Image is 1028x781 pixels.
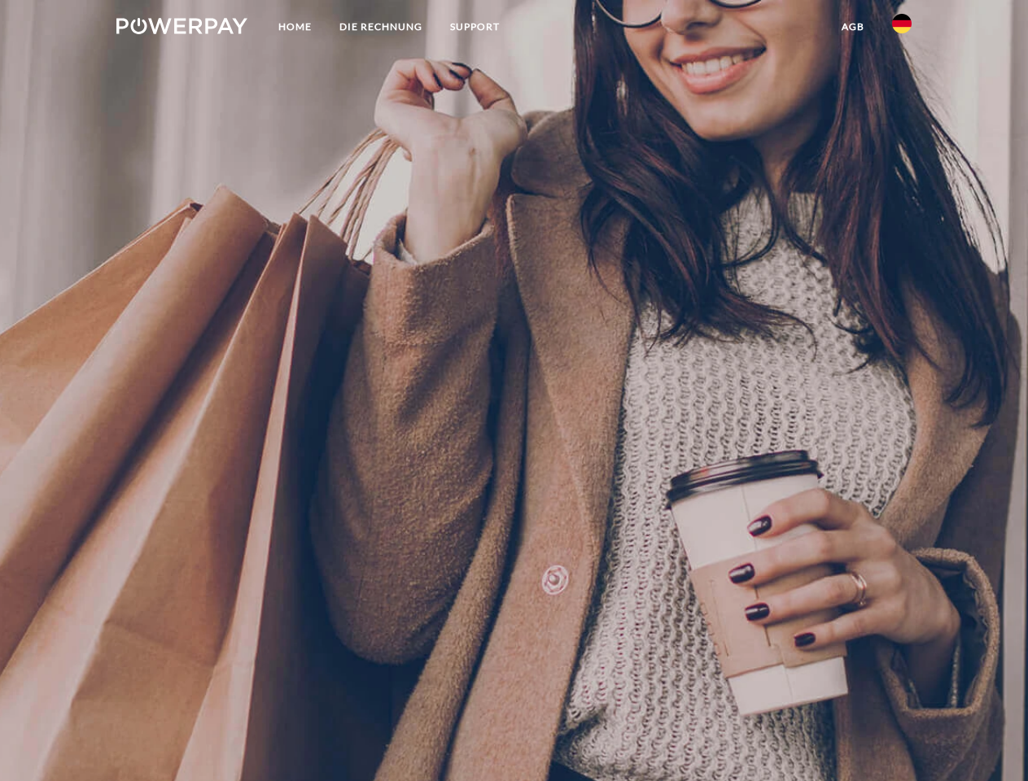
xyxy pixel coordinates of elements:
[326,12,436,41] a: DIE RECHNUNG
[892,14,912,33] img: de
[828,12,878,41] a: agb
[436,12,514,41] a: SUPPORT
[265,12,326,41] a: Home
[116,18,247,34] img: logo-powerpay-white.svg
